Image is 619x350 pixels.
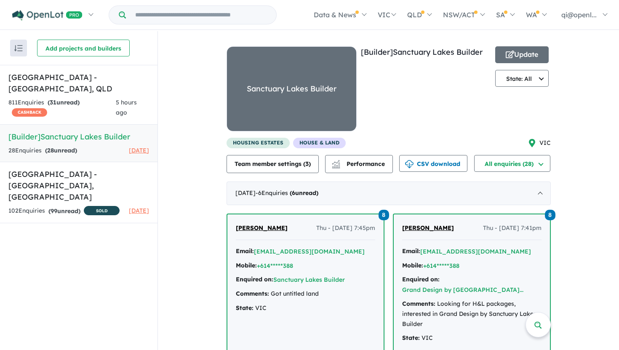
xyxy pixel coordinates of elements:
[273,275,345,284] button: Sanctuary Lakes Builder
[402,286,523,294] a: Grand Design by [GEOGRAPHIC_DATA]...
[402,286,523,294] button: Grand Design by [GEOGRAPHIC_DATA]...
[8,72,149,94] h5: [GEOGRAPHIC_DATA] - [GEOGRAPHIC_DATA] , QLD
[420,247,531,256] button: [EMAIL_ADDRESS][DOMAIN_NAME]
[8,98,116,118] div: 811 Enquir ies
[545,209,555,220] a: 8
[316,223,375,233] span: Thu - [DATE] 7:45pm
[361,47,483,57] a: [Builder]Sanctuary Lakes Builder
[292,189,295,197] span: 6
[227,46,357,138] a: Sanctuary Lakes Builder
[236,275,273,283] strong: Enquired on:
[402,247,420,255] strong: Email:
[561,11,597,19] span: qi@openl...
[539,138,551,148] span: VIC
[402,262,423,269] strong: Mobile:
[402,275,440,283] strong: Enquired on:
[254,247,365,256] button: [EMAIL_ADDRESS][DOMAIN_NAME]
[8,146,77,156] div: 28 Enquir ies
[495,70,549,87] button: State: All
[8,206,120,216] div: 102 Enquir ies
[129,207,149,214] span: [DATE]
[332,163,340,168] img: bar-chart.svg
[227,182,551,205] div: [DATE]
[402,333,542,343] div: VIC
[305,160,309,168] span: 3
[402,334,420,342] strong: State:
[332,160,339,165] img: line-chart.svg
[402,299,542,329] div: Looking for H&L packages, interested in Grand Design by Sanctuary Lakes Builder
[236,289,375,299] div: Got untitled land
[14,45,23,51] img: sort.svg
[399,155,467,172] button: CSV download
[236,303,375,313] div: VIC
[84,206,120,215] span: SOLD
[483,223,542,233] span: Thu - [DATE] 7:41pm
[48,99,80,106] strong: ( unread)
[402,300,435,307] strong: Comments:
[273,276,345,283] a: Sanctuary Lakes Builder
[129,147,149,154] span: [DATE]
[12,108,47,117] span: CASHBACK
[402,223,454,233] a: [PERSON_NAME]
[293,138,346,148] span: House & Land
[256,189,318,197] span: - 6 Enquir ies
[405,160,414,168] img: download icon
[37,40,130,56] button: Add projects and builders
[236,262,257,269] strong: Mobile:
[48,207,80,215] strong: ( unread)
[545,210,555,220] span: 8
[495,46,549,63] button: Update
[379,209,389,220] a: 8
[236,224,288,232] span: [PERSON_NAME]
[47,147,54,154] span: 28
[325,155,393,173] button: Performance
[236,247,254,255] strong: Email:
[12,10,83,21] img: Openlot PRO Logo White
[236,304,253,312] strong: State:
[290,189,318,197] strong: ( unread)
[474,155,550,172] button: All enquiries (28)
[236,290,269,297] strong: Comments:
[8,168,149,203] h5: [GEOGRAPHIC_DATA] - [GEOGRAPHIC_DATA] , [GEOGRAPHIC_DATA]
[227,155,319,173] button: Team member settings (3)
[8,131,149,142] h5: [Builder] Sanctuary Lakes Builder
[402,224,454,232] span: [PERSON_NAME]
[333,160,385,168] span: Performance
[116,99,137,116] span: 5 hours ago
[50,99,56,106] span: 31
[45,147,77,154] strong: ( unread)
[236,223,288,233] a: [PERSON_NAME]
[128,6,275,24] input: Try estate name, suburb, builder or developer
[247,83,336,96] div: Sanctuary Lakes Builder
[51,207,57,215] span: 99
[227,138,290,148] span: housing estates
[379,210,389,220] span: 8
